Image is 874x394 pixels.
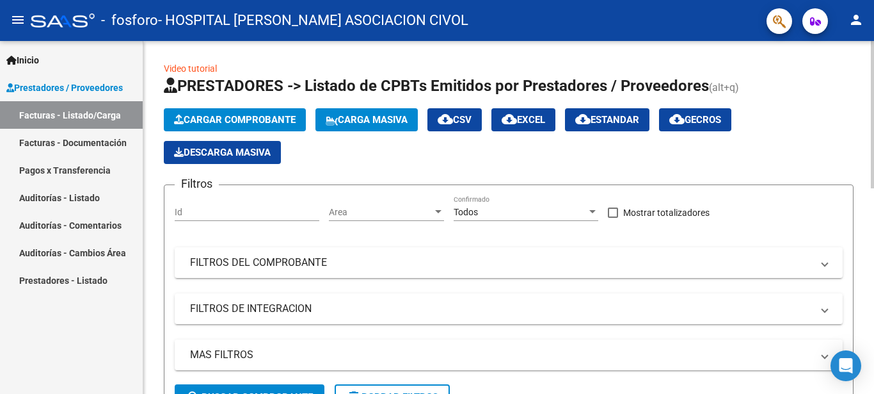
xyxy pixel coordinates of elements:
[709,81,739,94] span: (alt+q)
[623,205,710,220] span: Mostrar totalizadores
[190,256,812,270] mat-panel-title: FILTROS DEL COMPROBANTE
[164,108,306,131] button: Cargar Comprobante
[575,114,639,126] span: Estandar
[158,6,468,35] span: - HOSPITAL [PERSON_NAME] ASOCIACION CIVOL
[669,114,721,126] span: Gecros
[830,350,861,381] div: Open Intercom Messenger
[454,207,478,217] span: Todos
[502,111,517,127] mat-icon: cloud_download
[175,340,843,370] mat-expansion-panel-header: MAS FILTROS
[164,141,281,164] app-download-masive: Descarga masiva de comprobantes (adjuntos)
[669,111,685,127] mat-icon: cloud_download
[438,111,453,127] mat-icon: cloud_download
[329,207,433,218] span: Area
[10,12,26,28] mat-icon: menu
[175,293,843,324] mat-expansion-panel-header: FILTROS DE INTEGRACION
[190,348,812,362] mat-panel-title: MAS FILTROS
[848,12,864,28] mat-icon: person
[164,77,709,95] span: PRESTADORES -> Listado de CPBTs Emitidos por Prestadores / Proveedores
[438,114,472,126] span: CSV
[101,6,158,35] span: - fosforo
[175,175,219,193] h3: Filtros
[174,114,296,126] span: Cargar Comprobante
[315,108,418,131] button: Carga Masiva
[174,147,271,158] span: Descarga Masiva
[190,302,812,316] mat-panel-title: FILTROS DE INTEGRACION
[565,108,649,131] button: Estandar
[427,108,482,131] button: CSV
[6,53,39,67] span: Inicio
[502,114,545,126] span: EXCEL
[164,63,217,74] a: Video tutorial
[6,81,123,95] span: Prestadores / Proveedores
[164,141,281,164] button: Descarga Masiva
[491,108,555,131] button: EXCEL
[575,111,591,127] mat-icon: cloud_download
[659,108,731,131] button: Gecros
[175,247,843,278] mat-expansion-panel-header: FILTROS DEL COMPROBANTE
[326,114,408,126] span: Carga Masiva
